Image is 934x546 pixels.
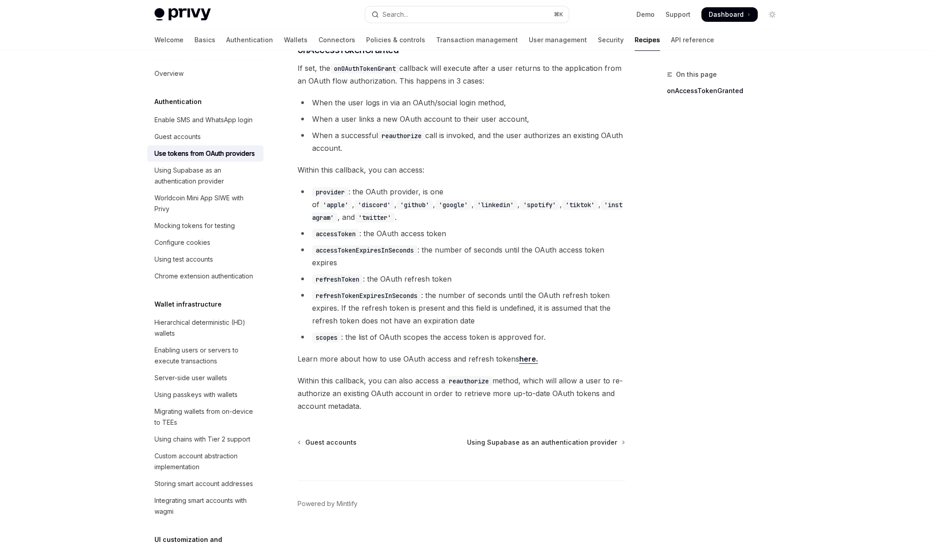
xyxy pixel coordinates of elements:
div: Worldcoin Mini App SIWE with Privy [154,193,258,214]
li: When the user logs in via an OAuth/social login method, [298,96,625,109]
a: Enable SMS and WhatsApp login [147,112,263,128]
a: Using Supabase as an authentication provider [467,438,624,447]
li: : the list of OAuth scopes the access token is approved for. [298,331,625,343]
span: Learn more about how to use OAuth access and refresh tokens [298,352,625,365]
a: Enabling users or servers to execute transactions [147,342,263,369]
div: Guest accounts [154,131,201,142]
h5: Authentication [154,96,202,107]
div: Hierarchical deterministic (HD) wallets [154,317,258,339]
a: Basics [194,29,215,51]
li: : the number of seconds until the OAuth access token expires [298,243,625,269]
a: Powered by Mintlify [298,499,358,508]
a: Policies & controls [366,29,425,51]
code: refreshToken [312,274,363,284]
a: Storing smart account addresses [147,476,263,492]
div: Storing smart account addresses [154,478,253,489]
code: 'discord' [354,200,394,210]
a: Authentication [226,29,273,51]
code: onOAuthTokenGrant [330,64,399,74]
a: Server-side user wallets [147,370,263,386]
code: 'linkedin' [474,200,517,210]
div: Enable SMS and WhatsApp login [154,114,253,125]
a: Migrating wallets from on-device to TEEs [147,403,263,431]
div: Mocking tokens for testing [154,220,235,231]
div: Using test accounts [154,254,213,265]
div: Use tokens from OAuth providers [154,148,255,159]
li: When a user links a new OAuth account to their user account, [298,113,625,125]
code: 'tiktok' [562,200,598,210]
a: here. [519,354,538,364]
div: Chrome extension authentication [154,271,253,282]
a: Dashboard [701,7,758,22]
span: Within this callback, you can access: [298,164,625,176]
div: Using chains with Tier 2 support [154,434,250,445]
code: scopes [312,333,341,342]
a: Overview [147,65,263,82]
a: Guest accounts [298,438,357,447]
code: 'google' [435,200,472,210]
a: Using Supabase as an authentication provider [147,162,263,189]
a: Transaction management [436,29,518,51]
div: Overview [154,68,184,79]
a: Wallets [284,29,308,51]
button: Open search [365,6,569,23]
a: Guest accounts [147,129,263,145]
span: Dashboard [709,10,744,19]
span: If set, the callback will execute after a user returns to the application from an OAuth flow auth... [298,62,625,87]
a: Recipes [635,29,660,51]
code: provider [312,187,348,197]
code: refreshTokenExpiresInSeconds [312,291,421,301]
code: 'github' [397,200,433,210]
li: When a successful call is invoked, and the user authorizes an existing OAuth account. [298,129,625,154]
a: Welcome [154,29,184,51]
div: Server-side user wallets [154,372,227,383]
a: Mocking tokens for testing [147,218,263,234]
a: User management [529,29,587,51]
code: reauthorize [378,131,425,141]
code: accessToken [312,229,359,239]
div: Custom account abstraction implementation [154,451,258,472]
code: reauthorize [445,376,492,386]
code: 'spotify' [520,200,560,210]
div: Configure cookies [154,237,210,248]
a: onAccessTokenGranted [667,84,787,98]
span: ⌘ K [554,11,563,18]
div: Using passkeys with wallets [154,389,238,400]
img: light logo [154,8,211,21]
a: Chrome extension authentication [147,268,263,284]
a: Custom account abstraction implementation [147,448,263,475]
button: Toggle dark mode [765,7,780,22]
a: Support [666,10,691,19]
a: Connectors [318,29,355,51]
a: Hierarchical deterministic (HD) wallets [147,314,263,342]
a: Demo [636,10,655,19]
span: Guest accounts [305,438,357,447]
div: Enabling users or servers to execute transactions [154,345,258,367]
span: Using Supabase as an authentication provider [467,438,617,447]
div: Migrating wallets from on-device to TEEs [154,406,258,428]
h5: Wallet infrastructure [154,299,222,310]
a: Using chains with Tier 2 support [147,431,263,447]
li: : the OAuth provider, is one of , , , , , , , , and . [298,185,625,223]
div: Search... [383,9,408,20]
div: Using Supabase as an authentication provider [154,165,258,187]
a: Use tokens from OAuth providers [147,145,263,162]
div: Integrating smart accounts with wagmi [154,495,258,517]
code: accessTokenExpiresInSeconds [312,245,417,255]
a: Worldcoin Mini App SIWE with Privy [147,190,263,217]
li: : the OAuth refresh token [298,273,625,285]
span: On this page [676,69,717,80]
li: : the OAuth access token [298,227,625,240]
a: Using passkeys with wallets [147,387,263,403]
a: Integrating smart accounts with wagmi [147,492,263,520]
a: Using test accounts [147,251,263,268]
code: 'twitter' [355,213,395,223]
a: API reference [671,29,714,51]
li: : the number of seconds until the OAuth refresh token expires. If the refresh token is present an... [298,289,625,327]
a: Security [598,29,624,51]
a: Configure cookies [147,234,263,251]
code: 'apple' [319,200,352,210]
span: Within this callback, you can also access a method, which will allow a user to re-authorize an ex... [298,374,625,412]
